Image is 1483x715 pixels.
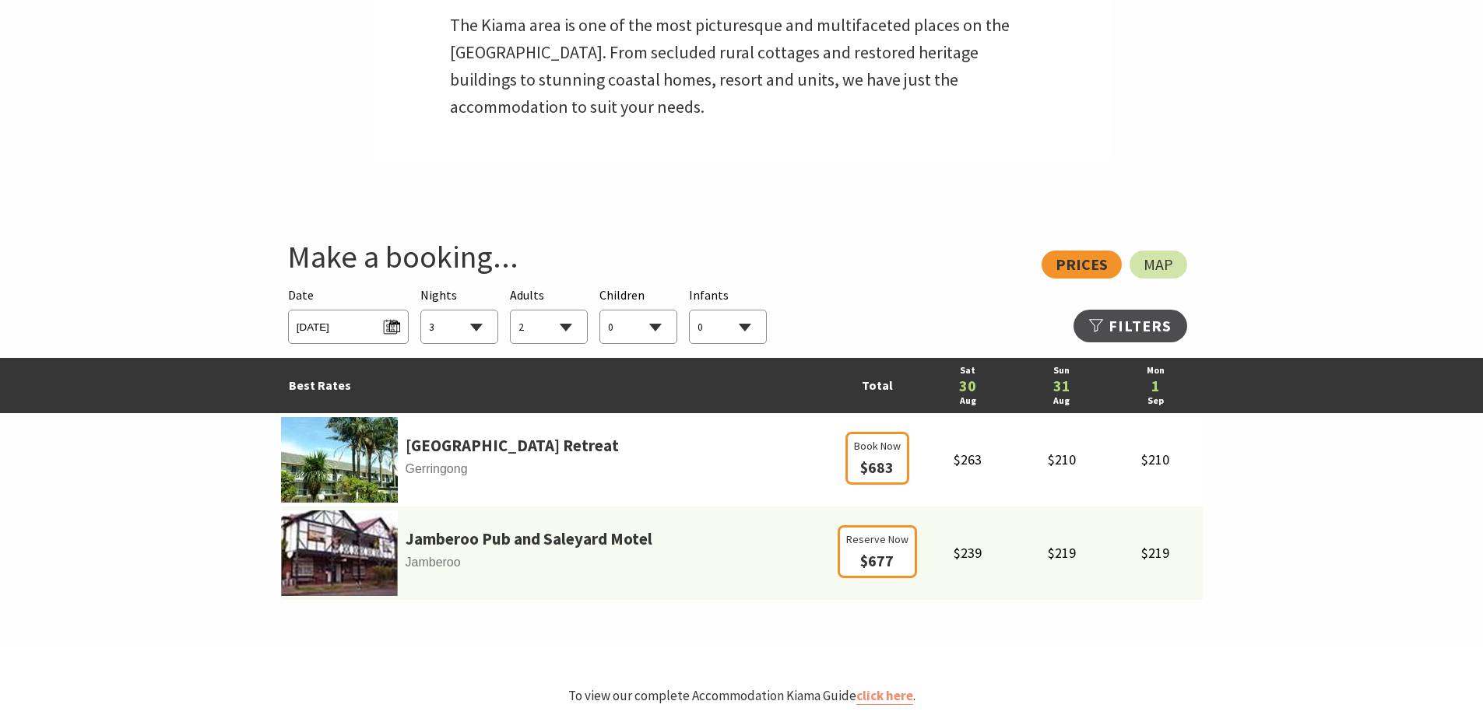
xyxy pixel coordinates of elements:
span: Children [599,287,645,303]
span: $239 [954,544,982,562]
a: Book Now $683 [845,461,909,476]
a: Aug [929,394,1007,408]
p: The Kiama area is one of the most picturesque and multifaceted places on the [GEOGRAPHIC_DATA]. F... [450,12,1034,121]
span: Date [288,287,314,303]
a: [GEOGRAPHIC_DATA] Retreat [406,433,619,459]
span: $210 [1141,450,1169,468]
td: Total [834,358,921,413]
a: Map [1130,251,1187,279]
a: Aug [1022,394,1101,408]
span: Map [1144,258,1173,271]
span: Book Now [854,437,901,454]
div: Choose a number of nights [420,286,498,344]
a: Mon [1116,363,1195,378]
p: To view our complete Accommodation Kiama Guide . [281,685,1203,706]
span: Reserve Now [846,531,908,548]
a: 1 [1116,378,1195,394]
span: Infants [689,287,729,303]
span: Adults [510,287,544,303]
span: $210 [1048,450,1076,468]
span: Gerringong [281,459,834,479]
div: Please choose your desired arrival date [288,286,409,344]
span: [DATE] [297,314,400,335]
span: $677 [860,551,894,570]
a: Sat [929,363,1007,378]
a: 30 [929,378,1007,394]
a: Reserve Now $677 [838,554,917,570]
span: $219 [1141,544,1169,562]
td: Best Rates [281,358,834,413]
span: Jamberoo [281,552,834,573]
a: click here [856,687,913,705]
a: 31 [1022,378,1101,394]
span: $219 [1048,544,1076,562]
img: Footballa.jpg [281,510,398,596]
a: Jamberoo Pub and Saleyard Motel [406,526,652,552]
span: $683 [860,457,894,477]
img: parkridgea.jpg [281,417,398,503]
span: Nights [420,286,457,306]
a: Sep [1116,394,1195,408]
span: $263 [954,450,982,468]
a: Sun [1022,363,1101,378]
